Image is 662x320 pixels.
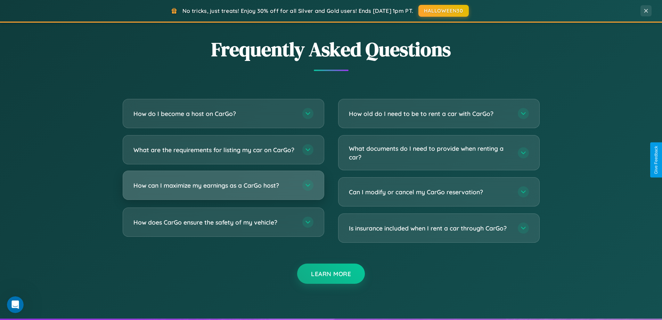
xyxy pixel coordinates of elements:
[349,109,511,118] h3: How old do I need to be to rent a car with CarGo?
[418,5,469,17] button: HALLOWEEN30
[182,7,413,14] span: No tricks, just treats! Enjoy 30% off for all Silver and Gold users! Ends [DATE] 1pm PT.
[349,144,511,161] h3: What documents do I need to provide when renting a car?
[133,109,295,118] h3: How do I become a host on CarGo?
[133,181,295,190] h3: How can I maximize my earnings as a CarGo host?
[349,224,511,233] h3: Is insurance included when I rent a car through CarGo?
[133,218,295,227] h3: How does CarGo ensure the safety of my vehicle?
[123,36,540,63] h2: Frequently Asked Questions
[133,146,295,154] h3: What are the requirements for listing my car on CarGo?
[349,188,511,196] h3: Can I modify or cancel my CarGo reservation?
[297,264,365,284] button: Learn More
[7,296,24,313] iframe: Intercom live chat
[654,146,659,174] div: Give Feedback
